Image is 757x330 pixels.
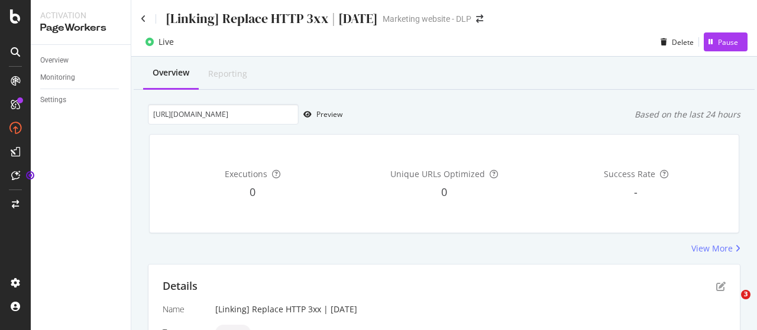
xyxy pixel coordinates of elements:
[718,37,738,47] div: Pause
[656,32,694,51] button: Delete
[40,71,122,84] a: Monitoring
[634,185,638,199] span: -
[153,67,189,79] div: Overview
[299,105,342,124] button: Preview
[704,32,748,51] button: Pause
[40,54,122,67] a: Overview
[208,68,247,80] div: Reporting
[476,15,483,23] div: arrow-right-arrow-left
[383,13,471,25] div: Marketing website - DLP
[691,243,733,254] div: View More
[166,9,378,28] div: [Linking] Replace HTTP 3xx | [DATE]
[40,54,69,67] div: Overview
[741,290,750,299] span: 3
[316,109,342,119] div: Preview
[215,303,726,315] div: [Linking] Replace HTTP 3xx | [DATE]
[390,168,485,179] span: Unique URLs Optimized
[141,15,146,23] a: Click to go back
[148,104,299,125] input: Preview your optimization on a URL
[40,71,75,84] div: Monitoring
[163,279,198,294] div: Details
[441,185,447,199] span: 0
[635,109,740,120] div: Based on the last 24 hours
[40,94,66,106] div: Settings
[691,243,740,254] a: View More
[717,290,745,318] iframe: Intercom live chat
[604,168,655,179] span: Success Rate
[250,185,255,199] span: 0
[158,36,174,48] div: Live
[716,282,726,291] div: pen-to-square
[163,303,206,315] div: Name
[25,170,35,181] div: Tooltip anchor
[40,21,121,35] div: PageWorkers
[672,37,694,47] div: Delete
[40,94,122,106] a: Settings
[225,168,267,179] span: Executions
[40,9,121,21] div: Activation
